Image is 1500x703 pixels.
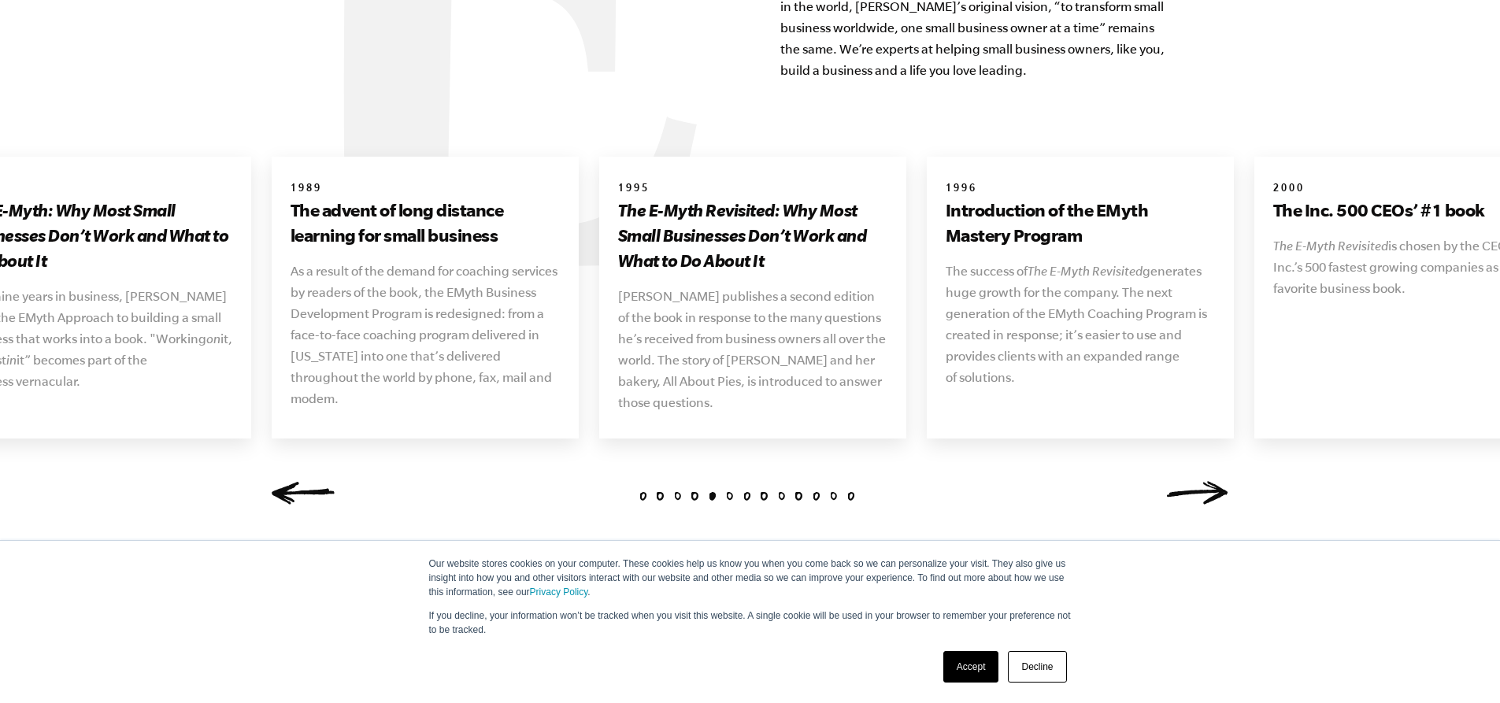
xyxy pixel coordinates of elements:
[618,286,887,413] p: [PERSON_NAME] publishes a second edition of the book in response to the many questions he’s recei...
[272,481,335,505] a: Previous
[6,353,17,367] i: in
[530,586,588,598] a: Privacy Policy
[618,182,887,198] h6: 1995
[946,198,1215,248] h3: Introduction of the EMyth Mastery Program
[943,651,999,683] a: Accept
[291,198,560,248] h3: The advent of long distance learning for small business
[429,557,1072,599] p: Our website stores cookies on your computer. These cookies help us know you when you come back so...
[1008,651,1066,683] a: Decline
[206,331,220,346] i: on
[946,261,1215,388] p: The success of generates huge growth for the company. The next generation of the EMyth Coaching P...
[429,609,1072,637] p: If you decline, your information won’t be tracked when you visit this website. A single cookie wi...
[1166,481,1229,505] a: Next
[291,182,560,198] h6: 1989
[1028,264,1143,278] i: The E-Myth Revisited
[618,200,867,270] i: The E-Myth Revisited: Why Most Small Businesses Don’t Work and What to Do About It
[1273,239,1388,253] i: The E-Myth Revisited
[946,182,1215,198] h6: 1996
[291,261,560,409] p: As a result of the demand for coaching services by readers of the book, the EMyth Business Develo...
